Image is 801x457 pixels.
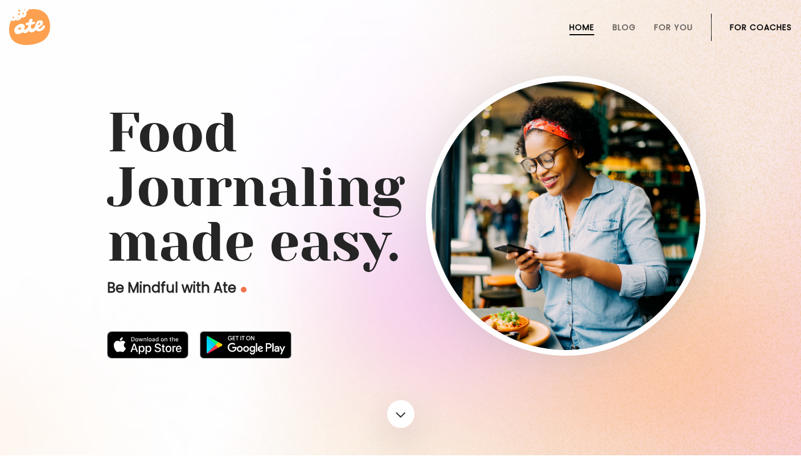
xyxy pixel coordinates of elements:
a: For Coaches [730,23,792,32]
h1: Food Journaling made easy. [107,106,695,270]
img: badge-download-google.png [200,331,291,359]
img: badge-download-apple.svg [107,331,189,359]
a: For You [654,23,693,32]
img: home-hero-img-rounded.png [432,81,700,350]
p: Be Mindful with Ate [107,279,426,297]
a: Home [569,23,594,32]
a: Blog [613,23,636,32]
